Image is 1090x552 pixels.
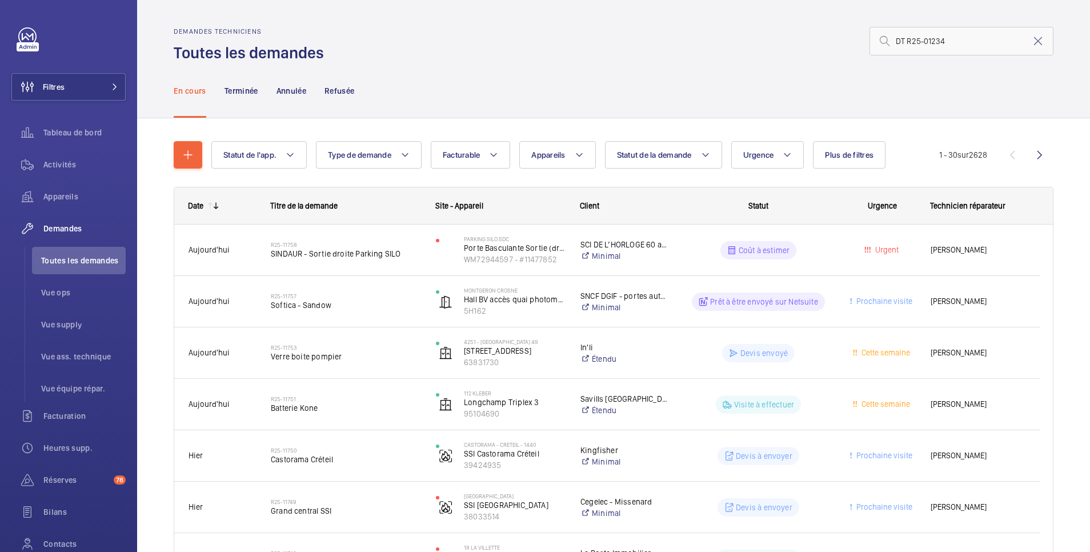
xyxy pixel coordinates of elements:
[225,85,258,97] p: Terminée
[271,498,421,505] h2: R25-11749
[464,511,566,522] p: 38033514
[43,81,65,93] span: Filtres
[580,456,668,467] a: Minimal
[939,151,987,159] span: 1 - 30 2628
[464,493,566,499] p: [GEOGRAPHIC_DATA]
[605,141,722,169] button: Statut de la demande
[854,297,912,306] span: Prochaine visite
[957,150,969,159] span: sur
[271,505,421,517] span: Grand central SSI
[464,397,566,408] p: Longchamp Triplex 3
[868,201,897,210] span: Urgence
[324,85,354,97] p: Refusée
[464,242,566,254] p: Porte Basculante Sortie (droite int)
[188,201,203,210] div: Date
[464,254,566,265] p: WM72944597 - #11477852
[43,410,126,422] span: Facturation
[580,239,668,250] p: SCI DE L’HORLOGE 60 av [PERSON_NAME] 93320 [GEOGRAPHIC_DATA]
[580,353,668,365] a: Étendu
[271,395,421,402] h2: R25-11751
[580,507,668,519] a: Minimal
[43,191,126,202] span: Appareils
[734,399,794,410] p: Visite à effectuer
[189,245,230,254] span: Aujourd'hui
[464,235,566,242] p: Parking Silo SDC
[580,302,668,313] a: Minimal
[41,319,126,330] span: Vue supply
[435,201,483,210] span: Site - Appareil
[439,346,452,360] img: elevator.svg
[464,441,566,448] p: Castorama - CRETEIL - 1440
[328,150,391,159] span: Type de demande
[617,150,692,159] span: Statut de la demande
[580,405,668,416] a: Étendu
[464,338,566,345] p: 4251 - [GEOGRAPHIC_DATA] 49
[731,141,804,169] button: Urgence
[580,445,668,456] p: Kingfisher
[439,243,452,257] img: tilting_door.svg
[174,42,331,63] h1: Toutes les demandes
[931,449,1025,462] span: [PERSON_NAME]
[739,245,790,256] p: Coût à estimer
[43,127,126,138] span: Tableau de bord
[464,408,566,419] p: 95104690
[464,294,566,305] p: Hall BV accès quai photomaton
[464,287,566,294] p: MONTGERON CROSNE
[580,393,668,405] p: Savills [GEOGRAPHIC_DATA]
[464,448,566,459] p: SSI Castorama Créteil
[174,85,206,97] p: En cours
[271,351,421,362] span: Verre boite pompier
[41,383,126,394] span: Vue équipe répar.
[43,442,126,454] span: Heures supp.
[931,346,1025,359] span: [PERSON_NAME]
[464,390,566,397] p: 112 Kleber
[43,159,126,170] span: Activités
[580,250,668,262] a: Minimal
[464,459,566,471] p: 39424935
[43,506,126,518] span: Bilans
[710,296,818,307] p: Prêt à être envoyé sur Netsuite
[931,501,1025,514] span: [PERSON_NAME]
[189,348,230,357] span: Aujourd'hui
[859,399,910,409] span: Cette semaine
[439,449,452,463] img: fire_alarm.svg
[580,201,599,210] span: Client
[464,305,566,317] p: 5H162
[740,347,788,359] p: Devis envoyé
[271,454,421,465] span: Castorama Créteil
[580,290,668,302] p: SNCF DGIF - portes automatiques
[531,150,565,159] span: Appareils
[271,299,421,311] span: Softica - Sandow
[223,150,276,159] span: Statut de l'app.
[580,342,668,353] p: In'li
[271,241,421,248] h2: R25-11758
[276,85,306,97] p: Annulée
[189,502,203,511] span: Hier
[439,295,452,309] img: automatic_door.svg
[854,502,912,511] span: Prochaine visite
[931,398,1025,411] span: [PERSON_NAME]
[271,248,421,259] span: SINDAUR - Sortie droite Parking SILO
[316,141,422,169] button: Type de demande
[464,345,566,357] p: [STREET_ADDRESS]
[464,357,566,368] p: 63831730
[271,293,421,299] h2: R25-11757
[464,499,566,511] p: SSI [GEOGRAPHIC_DATA]
[873,245,899,254] span: Urgent
[271,447,421,454] h2: R25-11750
[931,243,1025,257] span: [PERSON_NAME]
[743,150,774,159] span: Urgence
[736,502,792,513] p: Devis à envoyer
[11,73,126,101] button: Filtres
[825,150,873,159] span: Plus de filtres
[271,344,421,351] h2: R25-11753
[114,475,126,485] span: 78
[869,27,1053,55] input: Chercher par numéro demande ou de devis
[270,201,338,210] span: Titre de la demande
[43,474,109,486] span: Réserves
[174,27,331,35] h2: Demandes techniciens
[736,450,792,462] p: Devis à envoyer
[41,287,126,298] span: Vue ops
[748,201,768,210] span: Statut
[189,399,230,409] span: Aujourd'hui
